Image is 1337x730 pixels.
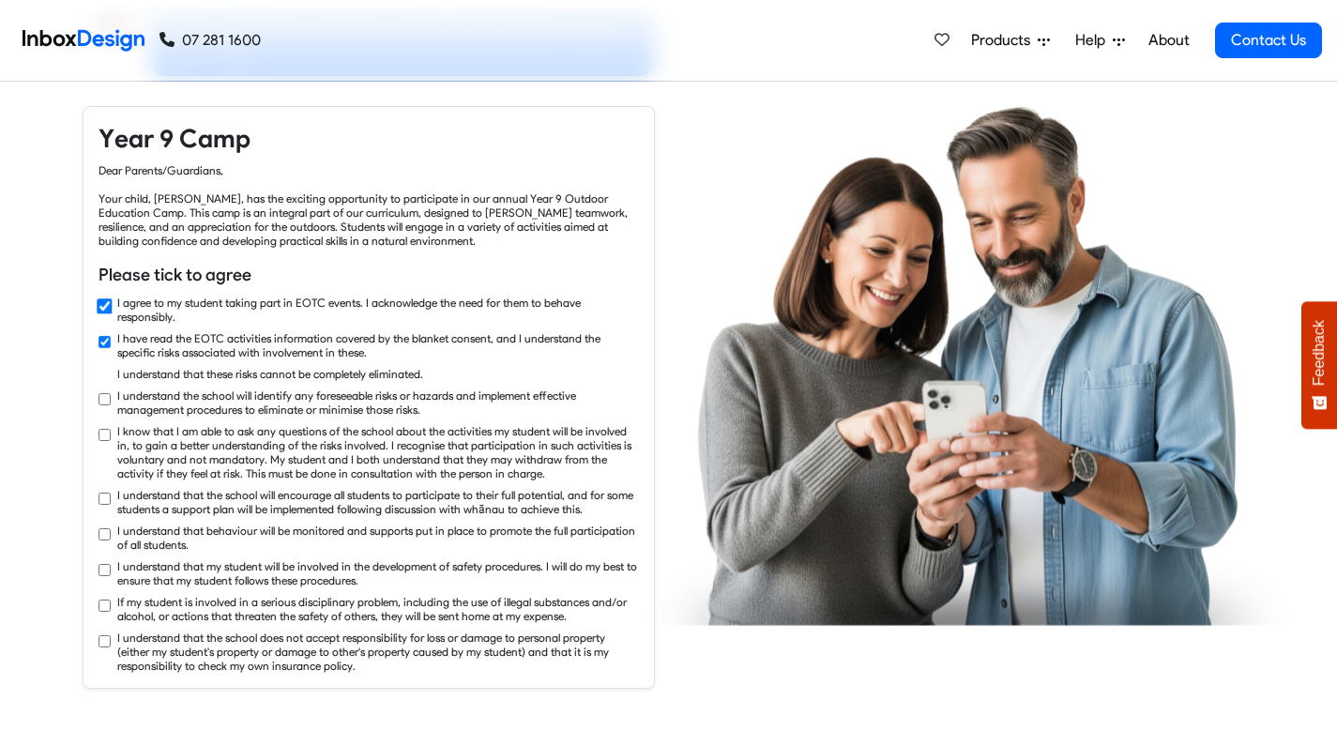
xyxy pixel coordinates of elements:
[1215,23,1322,58] a: Contact Us
[971,29,1038,52] span: Products
[117,524,639,552] label: I understand that behaviour will be monitored and supports put in place to promote the full parti...
[964,22,1057,59] a: Products
[117,331,639,359] label: I have read the EOTC activities information covered by the blanket consent, and I understand the ...
[117,559,639,587] label: I understand that my student will be involved in the development of safety procedures. I will do ...
[117,296,639,324] label: I agree to my student taking part in EOTC events. I acknowledge the need for them to behave respo...
[1143,22,1194,59] a: About
[1311,320,1328,386] span: Feedback
[99,122,639,156] h4: Year 9 Camp
[117,367,423,381] label: I understand that these risks cannot be completely eliminated.
[117,595,639,623] label: If my student is involved in a serious disciplinary problem, including the use of illegal substan...
[160,29,261,52] a: 07 281 1600
[117,488,639,516] label: I understand that the school will encourage all students to participate to their full potential, ...
[117,631,639,673] label: I understand that the school does not accept responsibility for loss or damage to personal proper...
[117,424,639,480] label: I know that I am able to ask any questions of the school about the activities my student will be ...
[1301,301,1337,429] button: Feedback - Show survey
[1075,29,1113,52] span: Help
[1068,22,1132,59] a: Help
[646,105,1290,625] img: parents_using_phone.png
[99,163,639,248] div: Dear Parents/Guardians, Your child, [PERSON_NAME], has the exciting opportunity to participate in...
[99,263,639,287] h6: Please tick to agree
[117,388,639,417] label: I understand the school will identify any foreseeable risks or hazards and implement effective ma...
